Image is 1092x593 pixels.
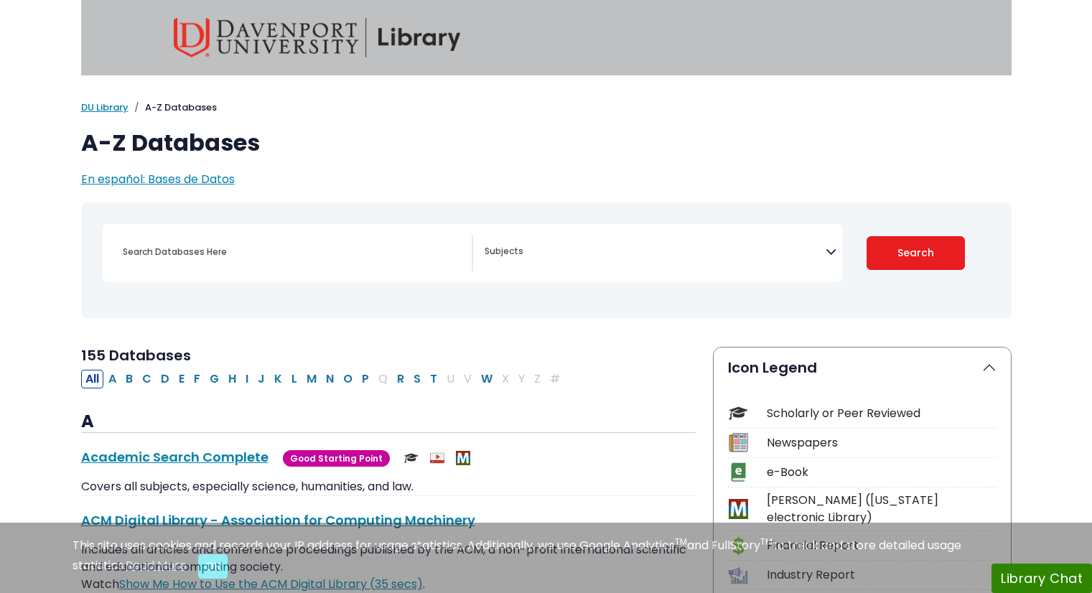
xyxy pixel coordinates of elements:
button: Filter Results F [190,370,205,388]
h1: A-Z Databases [81,129,1012,157]
img: Icon Newspapers [729,433,748,452]
a: DU Library [81,101,129,114]
button: All [81,370,103,388]
button: Filter Results G [205,370,223,388]
span: Good Starting Point [283,450,390,467]
a: En español: Bases de Datos [81,171,235,187]
div: Alpha-list to filter by first letter of database name [81,370,566,386]
button: Filter Results H [224,370,241,388]
img: Audio & Video [430,451,444,465]
img: Icon MeL (Michigan electronic Library) [729,499,748,518]
button: Filter Results K [270,370,286,388]
button: Filter Results C [138,370,156,388]
button: Filter Results A [104,370,121,388]
div: [PERSON_NAME] ([US_STATE] electronic Library) [767,492,997,526]
span: 155 Databases [81,345,191,365]
button: Filter Results B [121,370,137,388]
button: Filter Results E [174,370,189,388]
nav: Search filters [81,202,1012,318]
button: Filter Results I [241,370,253,388]
input: Search database by title or keyword [114,241,472,262]
button: Filter Results P [358,370,373,388]
textarea: Search [485,247,826,258]
button: Filter Results D [157,370,174,388]
button: Filter Results W [477,370,497,388]
a: Read More [126,557,187,574]
div: This site uses cookies and records your IP address for usage statistics. Additionally, we use Goo... [73,537,1020,579]
button: Filter Results S [409,370,425,388]
img: Icon e-Book [729,462,748,482]
sup: TM [675,536,687,548]
button: Library Chat [991,564,1092,593]
img: MeL (Michigan electronic Library) [456,451,470,465]
div: Newspapers [767,434,997,452]
nav: breadcrumb [81,101,1012,115]
div: Scholarly or Peer Reviewed [767,405,997,422]
button: Submit for Search Results [867,236,965,270]
button: Filter Results L [287,370,302,388]
a: Academic Search Complete [81,448,269,466]
button: Close [198,554,228,579]
button: Filter Results N [322,370,338,388]
button: Filter Results M [302,370,321,388]
button: Filter Results J [253,370,269,388]
sup: TM [760,536,773,548]
button: Filter Results R [393,370,409,388]
button: Filter Results O [339,370,357,388]
img: Scholarly or Peer Reviewed [404,451,419,465]
button: Icon Legend [714,347,1011,388]
button: Filter Results T [426,370,442,388]
h3: A [81,411,696,433]
a: ACM Digital Library - Association for Computing Machinery [81,511,475,529]
li: A-Z Databases [129,101,217,115]
p: Covers all subjects, especially science, humanities, and law. [81,478,696,495]
img: Icon Scholarly or Peer Reviewed [729,403,748,423]
img: Davenport University Library [174,18,461,57]
div: e-Book [767,464,997,481]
